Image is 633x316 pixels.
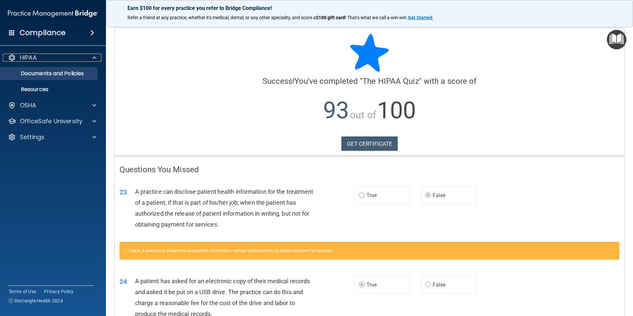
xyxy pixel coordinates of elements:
[8,133,96,141] a: Settings
[425,283,431,288] input: False
[120,77,619,85] h4: You've completed " " with a score of
[9,297,63,304] span: Ⓒ Rectangle Health 2024
[433,192,446,198] span: False
[350,109,376,121] span: out of
[20,54,37,62] p: HIPAA
[4,70,95,77] p: Documents and Policies
[359,283,365,288] input: True
[120,188,127,196] span: 23
[377,97,416,124] span: 100
[350,33,389,73] img: blue-star-rounded.9d042014.png
[20,117,82,125] p: OfficeSafe University
[9,288,36,295] a: Terms of Use
[4,86,95,93] p: Resources
[20,133,44,141] p: Settings
[127,15,316,20] span: Refer a friend at any practice, whether it's medical, dental, or any other speciality, and score a
[408,15,432,20] strong: Get Started
[44,288,74,295] a: Privacy Policy
[323,97,349,124] span: 93
[8,7,98,20] img: PMB logo
[20,101,36,109] p: OSHA
[366,192,377,198] span: True
[120,165,619,174] h4: Questions You Missed
[433,282,446,288] span: False
[8,117,96,125] a: OfficeSafe University
[120,278,127,286] span: 24
[135,188,314,228] span: A practice can disclose patient health information for the treatment of a patient, if that is par...
[20,28,66,37] h4: Compliance
[129,248,333,253] span: False. A practice is allowed to use patient information, without authorization, to obtain payment...
[366,282,377,288] span: True
[8,101,96,109] a: OSHA
[316,15,345,20] strong: $100 gift card
[127,5,611,11] p: Earn $100 for every practice you refer to Bridge Compliance!
[8,54,96,62] a: HIPAA
[341,136,398,151] a: GET CERTIFICATE
[425,193,431,198] input: False
[607,30,626,49] button: Open Resource Center
[345,15,408,20] span: ! That's what we call a win-win.
[363,77,419,86] span: The HIPAA Quiz
[359,193,365,198] input: True
[408,15,433,20] a: Get Started
[263,77,295,86] span: Success!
